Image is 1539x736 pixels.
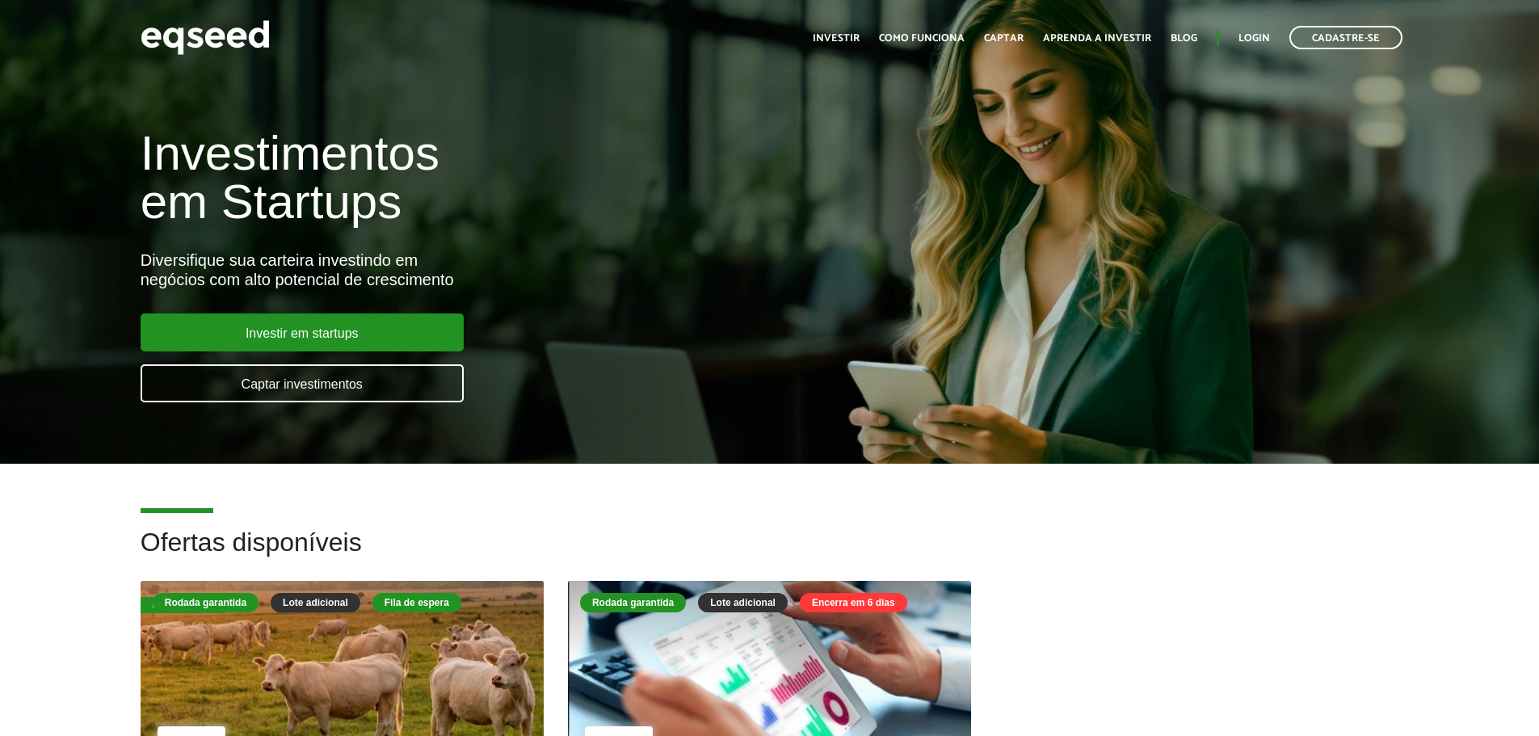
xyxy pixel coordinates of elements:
a: Aprenda a investir [1043,33,1151,44]
a: Login [1238,33,1270,44]
div: Fila de espera [141,597,231,613]
a: Como funciona [879,33,965,44]
a: Cadastre-se [1289,26,1402,49]
div: Rodada garantida [153,593,259,612]
div: Rodada garantida [580,593,686,612]
div: Lote adicional [271,593,360,612]
a: Investir em startups [141,313,464,351]
a: Blog [1171,33,1197,44]
a: Captar [984,33,1024,44]
div: Diversifique sua carteira investindo em negócios com alto potencial de crescimento [141,250,886,289]
a: Investir [813,33,860,44]
h1: Investimentos em Startups [141,129,886,226]
h2: Ofertas disponíveis [141,528,1399,581]
div: Fila de espera [372,593,461,612]
div: Lote adicional [698,593,788,612]
a: Captar investimentos [141,364,464,402]
img: EqSeed [141,16,270,59]
div: Encerra em 6 dias [800,593,907,612]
